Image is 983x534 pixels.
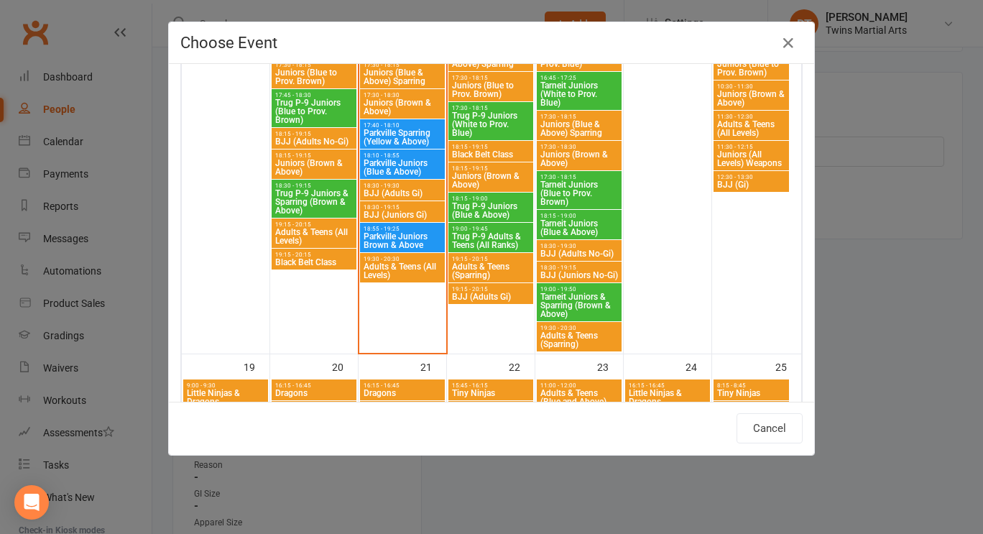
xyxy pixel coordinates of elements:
button: Cancel [737,413,803,443]
span: Adults & Teens (Sparring) [451,262,530,280]
button: Close [777,32,800,55]
div: Open Intercom Messenger [14,485,49,520]
span: Juniors (Blue & Above) Sparring [540,120,619,137]
span: 11:30 - 12:30 [716,114,786,120]
span: 18:15 - 19:00 [540,213,619,219]
span: Trug P-9 Juniors & Sparring (Brown & Above) [274,189,354,215]
span: 17:45 - 18:30 [274,92,354,98]
span: 16:15 - 16:45 [274,382,354,389]
span: BJJ (Adults Gi) [451,293,530,301]
div: 19 [244,354,269,378]
span: Juniors (All Levels) Weapons [716,150,786,167]
span: Dragons [363,389,442,397]
span: BJJ (Juniors Gi) [363,211,442,219]
span: 10:30 - 11:30 [716,83,786,90]
span: 9:00 - 9:30 [186,382,265,389]
h4: Choose Event [180,34,803,52]
span: 11:00 - 12:00 [540,382,619,389]
span: 19:15 - 20:15 [451,256,530,262]
span: 11:30 - 12:15 [716,144,786,150]
span: Parkville Sparring (Yellow & Above) [363,129,442,146]
span: Juniors (Brown & Above) [274,159,354,176]
div: 23 [597,354,623,378]
span: Adults & Teens (All Levels) [363,262,442,280]
span: 19:30 - 20:30 [540,325,619,331]
span: 12:30 - 13:30 [716,174,786,180]
span: Tarneit Juniors (Blue & Above) [540,219,619,236]
span: Trug P-9 Juniors (White to Prov. Blue) [451,111,530,137]
span: Parkville Juniors (Blue & Above) [363,159,442,176]
span: 17:30 - 18:15 [274,62,354,68]
span: Little Ninjas & Dragons [628,389,707,406]
span: Tarneit Juniors (White to Prov. Blue) [540,81,619,107]
span: Juniors (Blue & Above) Sparring [451,51,530,68]
span: Adults & Teens (Sparring) [540,331,619,349]
span: 8:15 - 8:45 [716,382,786,389]
span: Adults & Teens (Blue and Above) [540,389,619,406]
span: 19:00 - 19:45 [451,226,530,232]
span: 18:30 - 19:30 [540,243,619,249]
div: 24 [686,354,711,378]
span: Juniors (Brown & Above) [451,172,530,189]
span: Black Belt Class [451,150,530,159]
span: 18:10 - 18:55 [363,152,442,159]
span: 16:15 - 16:45 [628,382,707,389]
span: 18:15 - 19:15 [451,165,530,172]
span: 18:15 - 19:15 [451,144,530,150]
span: Trug P-9 Adults & Teens (All Ranks) [451,232,530,249]
span: Juniors (Blue to Prov. Brown) [716,60,786,77]
span: Juniors (Brown & Above) [716,90,786,107]
span: Adults & Teens (All Levels) [274,228,354,245]
span: Juniors (Blue to Prov. Brown) [274,68,354,86]
div: 22 [509,354,535,378]
span: 18:15 - 19:15 [274,152,354,159]
span: 18:30 - 19:15 [274,183,354,189]
span: BJJ (Adults No-Gi) [274,137,354,146]
span: BJJ (Gi) [716,180,786,189]
span: 17:40 - 18:10 [363,122,442,129]
span: Dragons [274,389,354,397]
span: Tiny Ninjas [716,389,786,397]
span: Parkville Juniors Brown & Above [363,232,442,249]
span: 19:30 - 20:30 [363,256,442,262]
span: Tiny Ninjas [451,389,530,397]
span: Juniors (Brown & Above) [363,98,442,116]
span: 16:45 - 17:25 [540,75,619,81]
span: 17:30 - 18:15 [451,105,530,111]
span: 18:15 - 19:15 [274,131,354,137]
span: 18:30 - 19:15 [363,204,442,211]
div: 20 [332,354,358,378]
span: 18:15 - 19:00 [451,195,530,202]
span: BJJ (Adults No-Gi) [540,249,619,258]
span: 17:30 - 18:30 [540,144,619,150]
span: Adults & Teens (All Levels) [716,120,786,137]
span: 17:30 - 18:15 [540,174,619,180]
span: 15:45 - 16:15 [451,382,530,389]
span: Juniors (Blue & Above) Sparring [363,68,442,86]
span: 18:30 - 19:15 [540,264,619,271]
span: 18:30 - 19:30 [363,183,442,189]
div: 21 [420,354,446,378]
div: 25 [775,354,801,378]
span: 19:00 - 19:50 [540,286,619,293]
span: 16:15 - 16:45 [363,382,442,389]
span: 19:15 - 20:15 [451,286,530,293]
span: 17:30 - 18:15 [451,75,530,81]
span: Juniors (Brown & Above) [540,150,619,167]
span: 18:55 - 19:25 [363,226,442,232]
span: 19:15 - 20:15 [274,221,354,228]
span: BJJ (Adults Gi) [363,189,442,198]
span: 17:30 - 18:15 [363,62,442,68]
span: BJJ (Juniors No-Gi) [540,271,619,280]
span: Tarneit Juniors & Sparring (Brown & Above) [540,293,619,318]
span: 19:15 - 20:15 [274,252,354,258]
span: Juniors (White to Prov. Blue) [540,51,619,68]
span: Black Belt Class [274,258,354,267]
span: 17:30 - 18:30 [363,92,442,98]
span: Little Ninjas & Dragons [186,389,265,406]
span: Trug P-9 Juniors (Blue to Prov. Brown) [274,98,354,124]
span: Trug P-9 Juniors (Blue & Above) [451,202,530,219]
span: 17:30 - 18:15 [540,114,619,120]
span: Juniors (Blue to Prov. Brown) [451,81,530,98]
span: Tarneit Juniors (Blue to Prov. Brown) [540,180,619,206]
